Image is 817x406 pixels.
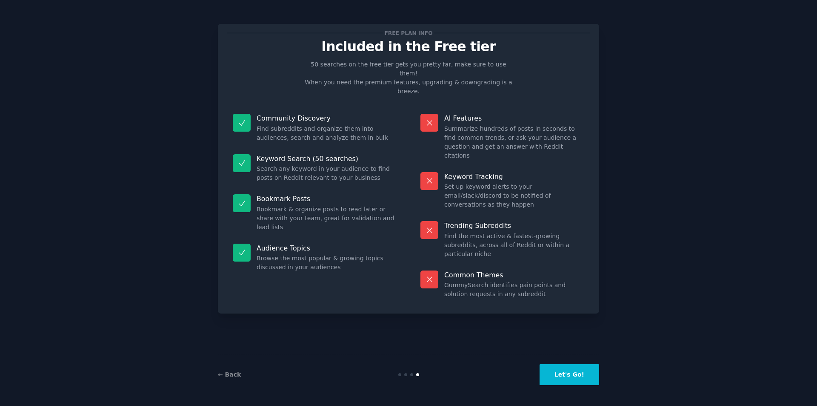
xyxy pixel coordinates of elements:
[257,194,397,203] p: Bookmark Posts
[301,60,516,96] p: 50 searches on the free tier gets you pretty far, make sure to use them! When you need the premiu...
[257,154,397,163] p: Keyword Search (50 searches)
[444,182,584,209] dd: Set up keyword alerts to your email/slack/discord to be notified of conversations as they happen
[444,172,584,181] p: Keyword Tracking
[444,271,584,279] p: Common Themes
[257,124,397,142] dd: Find subreddits and organize them into audiences, search and analyze them in bulk
[540,364,599,385] button: Let's Go!
[444,232,584,259] dd: Find the most active & fastest-growing subreddits, across all of Reddit or within a particular niche
[257,244,397,253] p: Audience Topics
[444,114,584,123] p: AI Features
[257,164,397,182] dd: Search any keyword in your audience to find posts on Reddit relevant to your business
[444,281,584,299] dd: GummySearch identifies pain points and solution requests in any subreddit
[227,39,590,54] p: Included in the Free tier
[444,124,584,160] dd: Summarize hundreds of posts in seconds to find common trends, or ask your audience a question and...
[383,29,434,37] span: Free plan info
[257,205,397,232] dd: Bookmark & organize posts to read later or share with your team, great for validation and lead lists
[444,221,584,230] p: Trending Subreddits
[218,371,241,378] a: ← Back
[257,114,397,123] p: Community Discovery
[257,254,397,272] dd: Browse the most popular & growing topics discussed in your audiences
